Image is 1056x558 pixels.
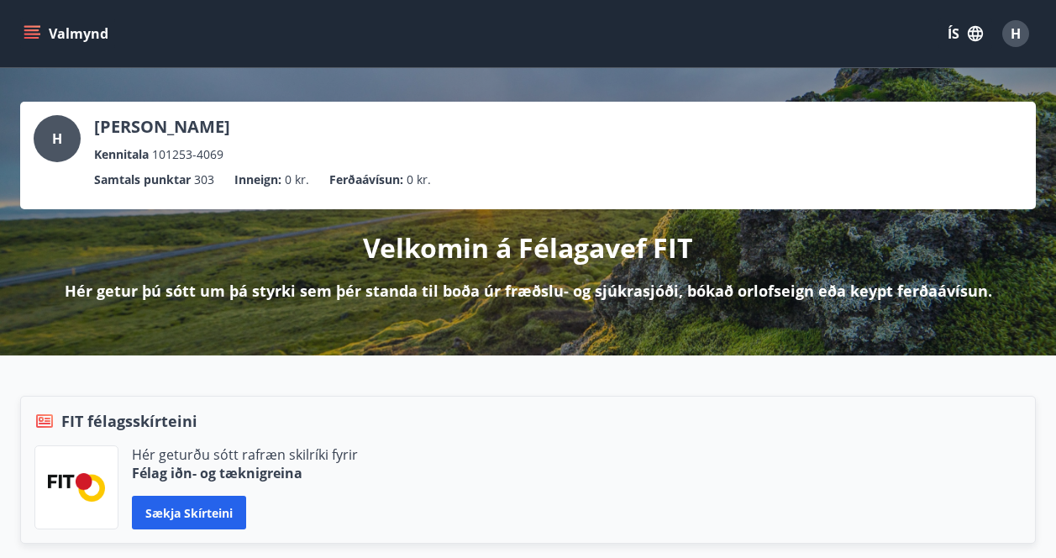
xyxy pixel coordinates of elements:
[938,18,992,49] button: ÍS
[20,18,115,49] button: menu
[194,171,214,189] span: 303
[65,280,992,302] p: Hér getur þú sótt um þá styrki sem þér standa til boða úr fræðslu- og sjúkrasjóði, bókað orlofsei...
[996,13,1036,54] button: H
[61,410,197,432] span: FIT félagsskírteini
[1011,24,1021,43] span: H
[329,171,403,189] p: Ferðaávísun :
[407,171,431,189] span: 0 kr.
[285,171,309,189] span: 0 kr.
[94,171,191,189] p: Samtals punktar
[152,145,223,164] span: 101253-4069
[132,464,358,482] p: Félag iðn- og tæknigreina
[48,473,105,501] img: FPQVkF9lTnNbbaRSFyT17YYeljoOGk5m51IhT0bO.png
[94,115,230,139] p: [PERSON_NAME]
[94,145,149,164] p: Kennitala
[234,171,281,189] p: Inneign :
[52,129,62,148] span: H
[132,496,246,529] button: Sækja skírteini
[132,445,358,464] p: Hér geturðu sótt rafræn skilríki fyrir
[363,229,693,266] p: Velkomin á Félagavef FIT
